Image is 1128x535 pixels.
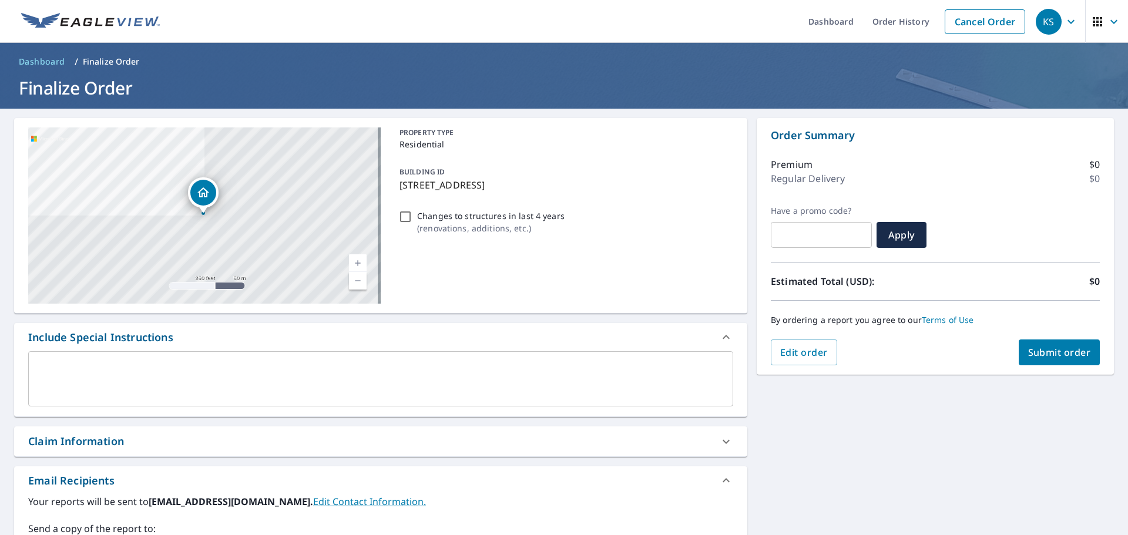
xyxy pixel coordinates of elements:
[945,9,1025,34] a: Cancel Order
[417,222,565,234] p: ( renovations, additions, etc. )
[399,178,728,192] p: [STREET_ADDRESS]
[28,494,733,509] label: Your reports will be sent to
[417,210,565,222] p: Changes to structures in last 4 years
[14,76,1114,100] h1: Finalize Order
[771,171,845,186] p: Regular Delivery
[349,272,367,290] a: Current Level 17, Zoom Out
[14,323,747,351] div: Include Special Instructions
[771,157,813,171] p: Premium
[922,314,974,325] a: Terms of Use
[1019,339,1100,365] button: Submit order
[780,346,828,359] span: Edit order
[21,13,160,31] img: EV Logo
[399,127,728,138] p: PROPERTY TYPE
[28,433,124,449] div: Claim Information
[149,495,313,508] b: [EMAIL_ADDRESS][DOMAIN_NAME].
[886,228,917,241] span: Apply
[19,56,65,68] span: Dashboard
[75,55,78,69] li: /
[349,254,367,272] a: Current Level 17, Zoom In
[771,206,872,216] label: Have a promo code?
[1089,171,1100,186] p: $0
[771,274,935,288] p: Estimated Total (USD):
[771,339,837,365] button: Edit order
[1036,9,1062,35] div: KS
[28,473,115,489] div: Email Recipients
[399,138,728,150] p: Residential
[1089,274,1100,288] p: $0
[399,167,445,177] p: BUILDING ID
[877,222,926,248] button: Apply
[313,495,426,508] a: EditContactInfo
[28,329,173,345] div: Include Special Instructions
[83,56,140,68] p: Finalize Order
[771,315,1100,325] p: By ordering a report you agree to our
[1028,346,1091,359] span: Submit order
[771,127,1100,143] p: Order Summary
[14,52,70,71] a: Dashboard
[14,426,747,456] div: Claim Information
[188,177,219,214] div: Dropped pin, building 1, Residential property, 5821 W Bloomfield Rd Glendale, AZ 85304
[14,52,1114,71] nav: breadcrumb
[1089,157,1100,171] p: $0
[14,466,747,494] div: Email Recipients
